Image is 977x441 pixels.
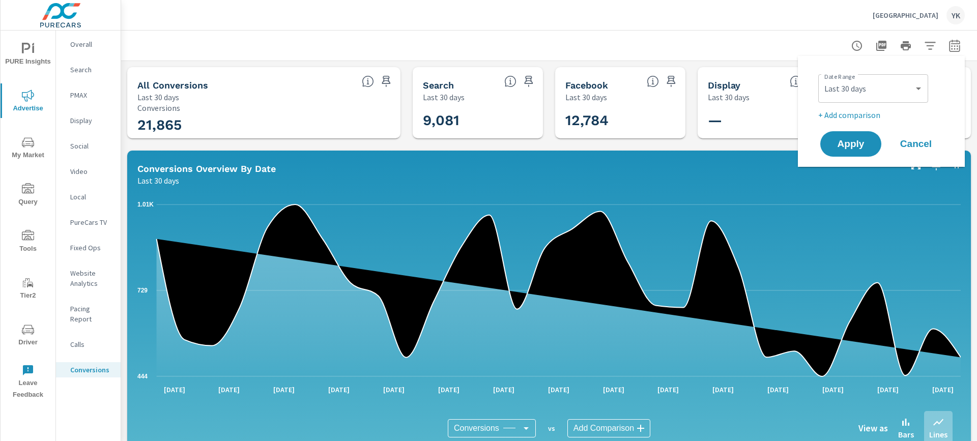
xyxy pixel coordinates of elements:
p: Display [70,115,112,126]
text: 729 [137,287,148,294]
p: Last 30 days [137,91,179,103]
p: [DATE] [650,385,686,395]
span: Conversions [454,423,499,433]
p: Conversions [137,103,390,112]
h5: Facebook [565,80,608,91]
div: Fixed Ops [56,240,121,255]
span: Tools [4,230,52,255]
p: [DATE] [157,385,192,395]
p: [DATE] [705,385,741,395]
p: [DATE] [541,385,577,395]
h5: All Conversions [137,80,208,91]
p: [DATE] [376,385,412,395]
p: Last 30 days [137,174,179,187]
p: Website Analytics [70,268,112,288]
p: [DATE] [760,385,796,395]
span: Query [4,183,52,208]
span: Save this to your personalized report [663,73,679,90]
div: Pacing Report [56,301,121,327]
div: PMAX [56,87,121,103]
text: 444 [137,373,148,380]
h5: Display [708,80,740,91]
h3: 21,865 [137,116,390,134]
h3: 9,081 [423,112,557,129]
span: All conversions reported from Facebook with duplicates filtered out [647,75,659,87]
button: Apply Filters [920,36,940,56]
span: Advertise [4,90,52,114]
span: Leave Feedback [4,364,52,401]
p: [DATE] [870,385,906,395]
span: My Market [4,136,52,161]
h3: 12,784 [565,112,700,129]
text: 1.01K [137,201,154,208]
div: Website Analytics [56,266,121,291]
div: PureCars TV [56,215,121,230]
p: Social [70,141,112,151]
span: Display Conversions include Actions, Leads and Unmapped Conversions [790,75,802,87]
p: [DATE] [596,385,631,395]
p: Last 30 days [565,91,607,103]
p: Conversions [70,365,112,375]
p: [DATE] [431,385,467,395]
p: Last 30 days [708,91,750,103]
span: Add Comparison [573,423,634,433]
p: Local [70,192,112,202]
div: Social [56,138,121,154]
div: Video [56,164,121,179]
p: Last 30 days [423,91,465,103]
button: Cancel [885,131,946,157]
p: Bars [898,428,914,440]
button: Apply [820,131,881,157]
p: [GEOGRAPHIC_DATA] [873,11,938,20]
div: Add Comparison [567,419,650,437]
div: Local [56,189,121,204]
div: Search [56,62,121,77]
span: PURE Insights [4,43,52,68]
p: Search [70,65,112,75]
p: Fixed Ops [70,243,112,253]
h5: Search [423,80,454,91]
p: + Add comparison [818,109,949,121]
p: [DATE] [815,385,851,395]
p: Lines [929,428,947,440]
span: Search Conversions include Actions, Leads and Unmapped Conversions. [504,75,516,87]
p: vs [536,424,567,433]
button: Print Report [896,36,916,56]
p: Overall [70,39,112,49]
p: [DATE] [321,385,357,395]
h6: View as [858,423,888,433]
p: PureCars TV [70,217,112,227]
p: [DATE] [266,385,302,395]
span: Save this to your personalized report [521,73,537,90]
span: Tier2 [4,277,52,302]
p: PMAX [70,90,112,100]
span: Apply [830,139,871,149]
button: "Export Report to PDF" [871,36,892,56]
div: Calls [56,337,121,352]
div: Conversions [56,362,121,377]
button: Select Date Range [944,36,965,56]
div: Conversions [448,419,536,437]
p: Pacing Report [70,304,112,324]
span: All Conversions include Actions, Leads and Unmapped Conversions [362,75,374,87]
span: Cancel [896,139,936,149]
span: Driver [4,324,52,348]
div: Display [56,113,121,128]
div: nav menu [1,31,55,405]
div: YK [946,6,965,24]
p: [DATE] [486,385,522,395]
h3: — [708,112,842,129]
h5: Conversions Overview By Date [137,163,276,174]
p: Calls [70,339,112,349]
span: Save this to your personalized report [378,73,394,90]
p: Video [70,166,112,177]
div: Overall [56,37,121,52]
p: [DATE] [211,385,247,395]
p: [DATE] [925,385,961,395]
